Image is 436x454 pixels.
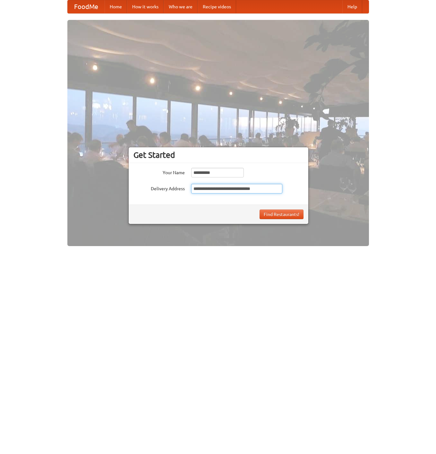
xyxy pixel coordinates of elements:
a: How it works [127,0,164,13]
h3: Get Started [133,150,303,160]
a: FoodMe [68,0,105,13]
label: Delivery Address [133,184,185,192]
a: Who we are [164,0,198,13]
a: Recipe videos [198,0,236,13]
button: Find Restaurants! [260,210,303,219]
a: Help [342,0,362,13]
a: Home [105,0,127,13]
label: Your Name [133,168,185,176]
